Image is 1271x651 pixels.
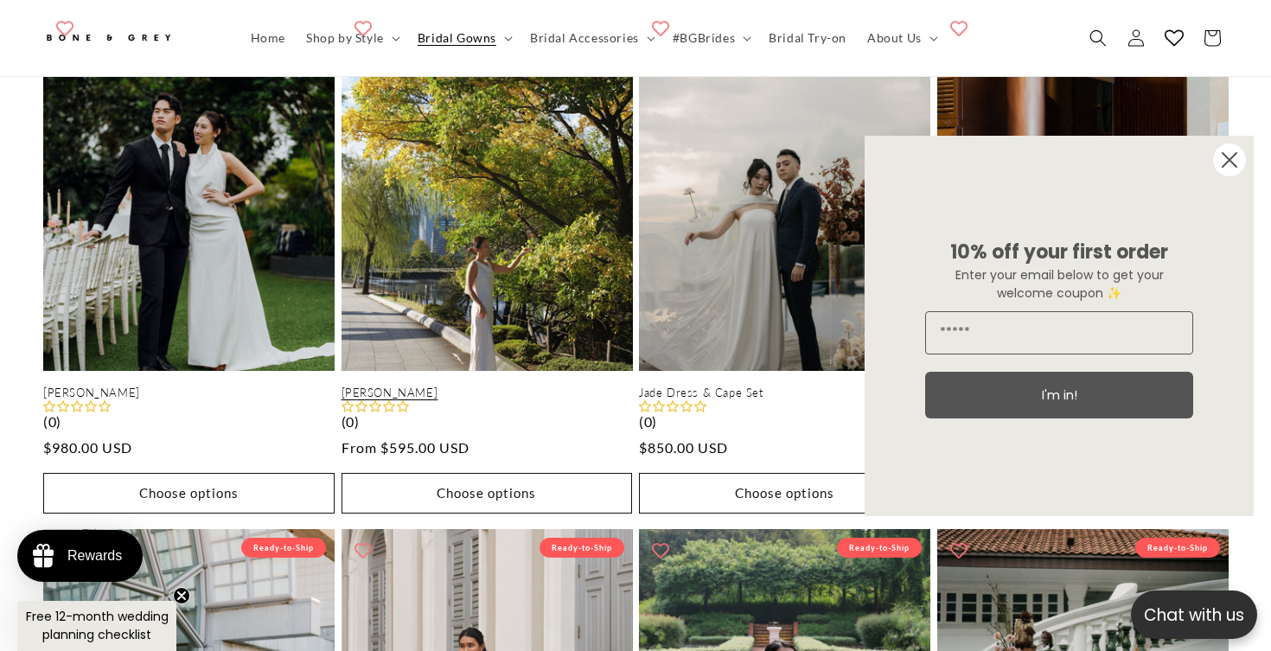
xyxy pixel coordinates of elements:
input: Email [925,311,1193,354]
button: Close dialog [1212,143,1247,177]
button: Add to wishlist [643,533,678,568]
a: Home [240,20,296,56]
span: Enter your email below to get your welcome coupon ✨ [955,266,1164,302]
summary: About Us [857,20,945,56]
span: 10% off your first order [950,239,1168,265]
span: Free 12-month wedding planning checklist [26,608,169,643]
summary: Search [1079,19,1117,57]
span: Bridal Gowns [418,30,496,46]
button: Add to wishlist [48,11,82,46]
div: FLYOUT Form [847,118,1271,533]
button: Close teaser [173,587,190,604]
span: Bridal Try-on [769,30,846,46]
button: Choose options [43,473,335,514]
span: Home [251,30,285,46]
summary: #BGBrides [662,20,758,56]
a: [PERSON_NAME] [342,386,633,400]
button: Add to wishlist [346,533,380,568]
div: Free 12-month wedding planning checklistClose teaser [17,601,176,651]
button: Add to wishlist [346,11,380,46]
span: #BGBrides [673,30,735,46]
summary: Bridal Gowns [407,20,520,56]
div: Rewards [67,548,122,564]
a: Bone and Grey Bridal [37,17,223,59]
button: Add to wishlist [643,11,678,46]
button: Choose options [639,473,930,514]
button: Add to wishlist [942,11,976,46]
button: Choose options [342,473,633,514]
button: Add to wishlist [942,533,976,568]
summary: Shop by Style [296,20,407,56]
button: Open chatbox [1131,590,1257,639]
summary: Bridal Accessories [520,20,662,56]
img: Bone and Grey Bridal [43,24,173,53]
a: [PERSON_NAME] [43,386,335,400]
button: I'm in! [925,372,1193,418]
span: Bridal Accessories [530,30,639,46]
a: Jade Dress & Cape Set [639,386,930,400]
span: Shop by Style [306,30,384,46]
p: Chat with us [1131,603,1257,628]
a: Bridal Try-on [758,20,857,56]
span: About Us [867,30,922,46]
